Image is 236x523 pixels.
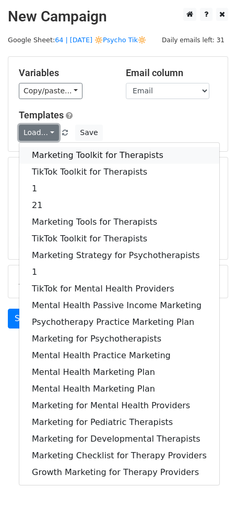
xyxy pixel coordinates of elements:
a: Mental Health Marketing Plan [19,364,219,381]
a: Marketing Checklist for Therapy Providers [19,447,219,464]
iframe: Chat Widget [184,473,236,523]
a: Templates [19,110,64,120]
a: 1 [19,180,219,197]
a: Mental Health Passive Income Marketing [19,297,219,314]
a: TikTok for Mental Health Providers [19,281,219,297]
h5: Email column [126,67,217,79]
a: Copy/paste... [19,83,82,99]
a: 1 [19,264,219,281]
a: Load... [19,125,59,141]
a: Marketing for Psychotherapists [19,331,219,347]
a: Marketing Strategy for Psychotherapists [19,247,219,264]
a: 64 | [DATE] 🔆Psycho Tik🔆 [55,36,146,44]
a: Mental Health Practice Marketing [19,347,219,364]
a: Mental Health Marketing Plan [19,381,219,397]
button: Save [75,125,102,141]
a: Marketing for Pediatric Therapists [19,414,219,431]
a: Send [8,309,42,329]
h2: New Campaign [8,8,228,26]
a: TikTok Toolkit for Therapists [19,164,219,180]
a: Marketing for Developmental Therapists [19,431,219,447]
a: 21 [19,197,219,214]
a: TikTok Toolkit for Therapists [19,230,219,247]
a: Psychotherapy Practice Marketing Plan [19,314,219,331]
a: Growth Marketing for Therapy Providers [19,464,219,481]
a: Marketing Toolkit for Therapists [19,147,219,164]
a: Marketing for Mental Health Providers [19,397,219,414]
span: Daily emails left: 31 [158,34,228,46]
a: Marketing Tools for Therapists [19,214,219,230]
a: Daily emails left: 31 [158,36,228,44]
small: Google Sheet: [8,36,146,44]
h5: Variables [19,67,110,79]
